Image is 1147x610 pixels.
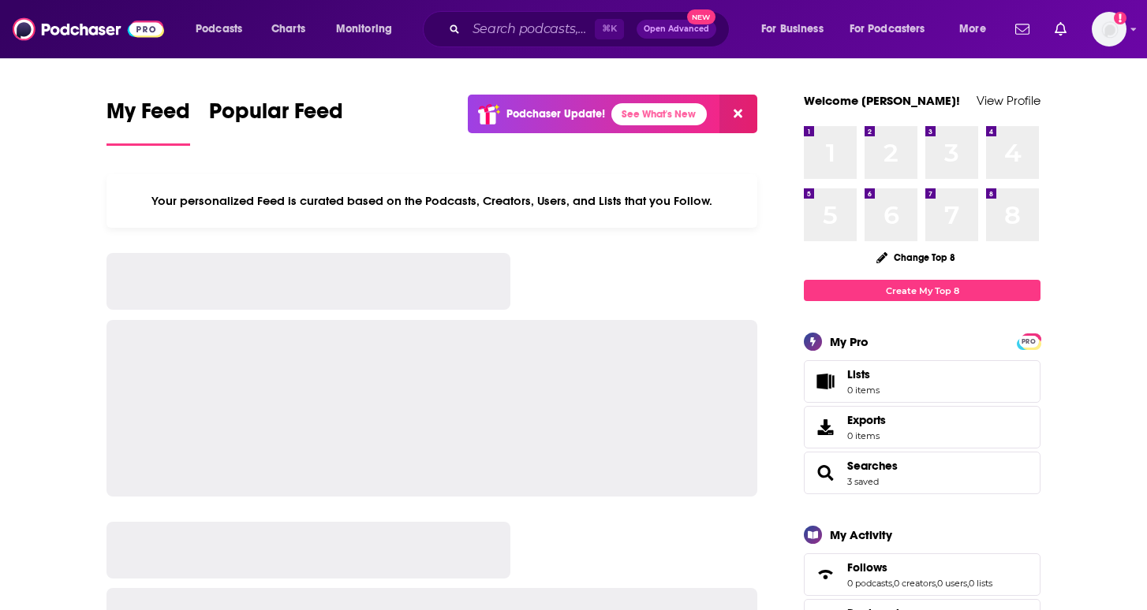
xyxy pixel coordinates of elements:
[847,476,879,487] a: 3 saved
[892,578,894,589] span: ,
[506,107,605,121] p: Podchaser Update!
[595,19,624,39] span: ⌘ K
[809,564,841,586] a: Follows
[106,174,757,228] div: Your personalized Feed is curated based on the Podcasts, Creators, Users, and Lists that you Follow.
[809,416,841,438] span: Exports
[937,578,967,589] a: 0 users
[847,367,880,381] span: Lists
[1114,12,1126,24] svg: Add a profile image
[809,370,841,392] span: Lists
[637,20,716,39] button: Open AdvancedNew
[1092,12,1126,46] img: User Profile
[196,18,242,40] span: Podcasts
[804,360,1041,403] a: Lists
[839,17,948,42] button: open menu
[687,9,715,24] span: New
[809,462,841,484] a: Searches
[13,14,164,44] img: Podchaser - Follow, Share and Rate Podcasts
[185,17,263,42] button: open menu
[1092,12,1126,46] button: Show profile menu
[959,18,986,40] span: More
[750,17,843,42] button: open menu
[847,413,886,427] span: Exports
[847,367,870,381] span: Lists
[804,406,1041,448] a: Exports
[466,17,595,42] input: Search podcasts, credits, & more...
[325,17,413,42] button: open menu
[644,25,709,33] span: Open Advanced
[830,334,869,349] div: My Pro
[847,385,880,396] span: 0 items
[1019,335,1038,347] a: PRO
[1019,336,1038,348] span: PRO
[106,98,190,134] span: My Feed
[847,430,886,441] span: 0 items
[611,103,707,125] a: See What's New
[804,93,960,108] a: Welcome [PERSON_NAME]!
[804,452,1041,494] span: Searches
[967,578,969,589] span: ,
[830,527,892,542] div: My Activity
[438,11,745,47] div: Search podcasts, credits, & more...
[850,18,925,40] span: For Podcasters
[106,98,190,146] a: My Feed
[847,578,892,589] a: 0 podcasts
[336,18,392,40] span: Monitoring
[867,247,965,267] button: Change Top 8
[847,560,887,575] span: Follows
[969,578,992,589] a: 0 lists
[804,280,1041,301] a: Create My Top 8
[804,553,1041,596] span: Follows
[1009,16,1036,43] a: Show notifications dropdown
[936,578,937,589] span: ,
[209,98,343,146] a: Popular Feed
[894,578,936,589] a: 0 creators
[209,98,343,134] span: Popular Feed
[1048,16,1073,43] a: Show notifications dropdown
[1092,12,1126,46] span: Logged in as awallresonate
[847,560,992,575] a: Follows
[761,18,824,40] span: For Business
[261,17,315,42] a: Charts
[977,93,1041,108] a: View Profile
[948,17,1006,42] button: open menu
[847,459,898,473] a: Searches
[271,18,305,40] span: Charts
